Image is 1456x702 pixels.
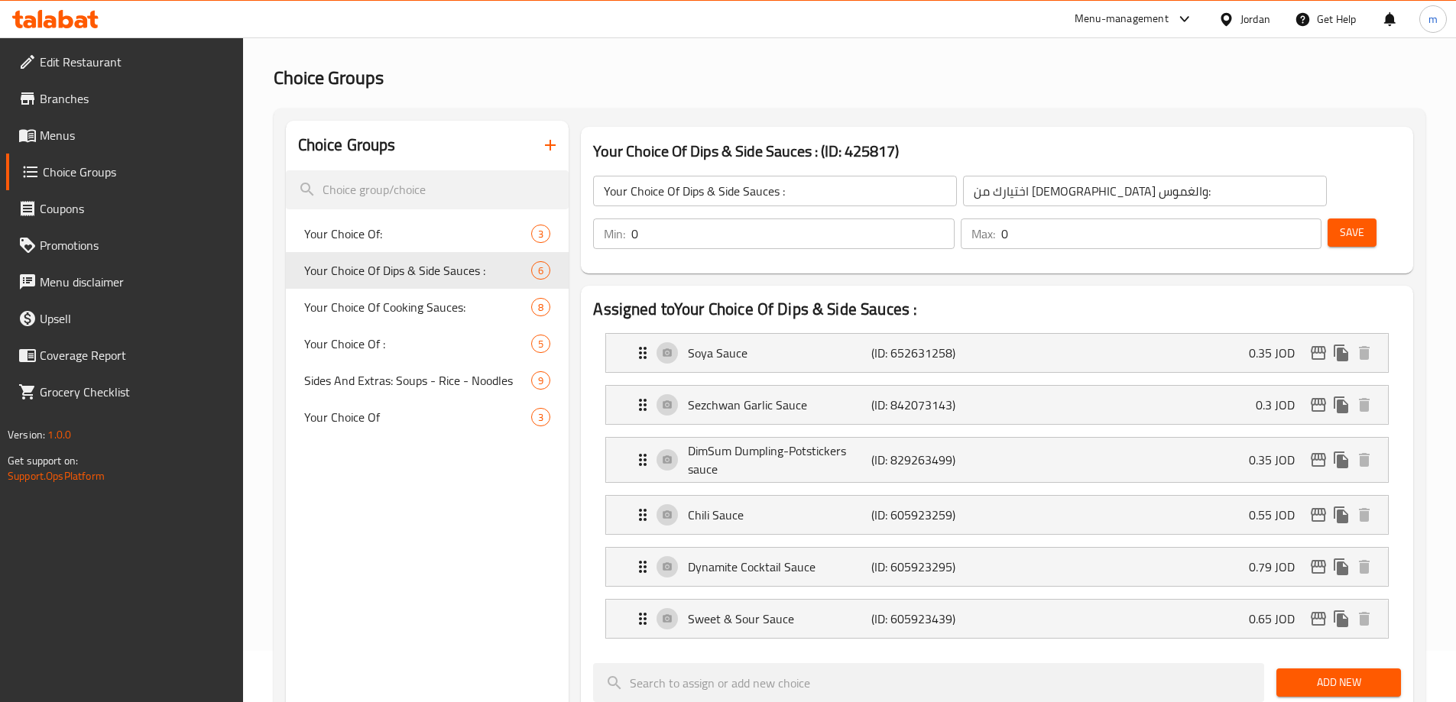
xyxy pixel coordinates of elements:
[1307,341,1330,364] button: edit
[40,236,231,254] span: Promotions
[6,154,243,190] a: Choice Groups
[40,199,231,218] span: Coupons
[6,337,243,374] a: Coverage Report
[1330,448,1353,471] button: duplicate
[40,346,231,364] span: Coverage Report
[1353,393,1376,416] button: delete
[1353,555,1376,578] button: delete
[688,558,871,576] p: Dynamite Cocktail Sauce
[1249,610,1307,628] p: 0.65 JOD
[304,261,532,280] span: Your Choice Of Dips & Side Sauces :
[871,506,994,524] p: (ID: 605923259)
[286,325,569,362] div: Your Choice Of :5
[286,215,569,252] div: Your Choice Of:3
[43,163,231,181] span: Choice Groups
[6,80,243,117] a: Branches
[606,386,1388,424] div: Expand
[531,408,550,426] div: Choices
[6,117,243,154] a: Menus
[40,53,231,71] span: Edit Restaurant
[8,451,78,471] span: Get support on:
[593,431,1401,489] li: Expand
[871,558,994,576] p: (ID: 605923295)
[1330,555,1353,578] button: duplicate
[532,374,550,388] span: 9
[8,425,45,445] span: Version:
[304,225,532,243] span: Your Choice Of:
[593,593,1401,645] li: Expand
[1276,668,1401,697] button: Add New
[531,335,550,353] div: Choices
[40,89,231,108] span: Branches
[871,610,994,628] p: (ID: 605923439)
[1307,503,1330,526] button: edit
[1340,223,1364,242] span: Save
[40,126,231,144] span: Menus
[304,298,532,316] span: Your Choice Of Cooking Sauces:
[531,225,550,243] div: Choices
[6,264,243,300] a: Menu disclaimer
[593,298,1401,321] h2: Assigned to Your Choice Of Dips & Side Sauces :
[1353,607,1376,630] button: delete
[606,600,1388,638] div: Expand
[688,442,871,478] p: DimSum Dumpling-Potstickers sauce
[1330,607,1353,630] button: duplicate
[1307,393,1330,416] button: edit
[286,362,569,399] div: Sides And Extras: Soups - Rice - Noodles9
[606,438,1388,482] div: Expand
[1328,218,1377,247] button: Save
[304,371,532,390] span: Sides And Extras: Soups - Rice - Noodles
[871,344,994,362] p: (ID: 652631258)
[1249,558,1307,576] p: 0.79 JOD
[286,289,569,325] div: Your Choice Of Cooking Sauces:8
[1249,506,1307,524] p: 0.55 JOD
[274,60,384,95] span: Choice Groups
[1307,448,1330,471] button: edit
[688,344,871,362] p: Soya Sauce
[531,298,550,316] div: Choices
[40,383,231,401] span: Grocery Checklist
[1075,10,1169,28] div: Menu-management
[8,466,105,486] a: Support.OpsPlatform
[593,489,1401,541] li: Expand
[606,548,1388,586] div: Expand
[286,252,569,289] div: Your Choice Of Dips & Side Sauces :6
[47,425,71,445] span: 1.0.0
[298,134,396,157] h2: Choice Groups
[531,371,550,390] div: Choices
[871,396,994,414] p: (ID: 842073143)
[1289,673,1389,692] span: Add New
[1249,344,1307,362] p: 0.35 JOD
[1330,503,1353,526] button: duplicate
[593,663,1264,702] input: search
[593,327,1401,379] li: Expand
[532,337,550,351] span: 5
[286,399,569,435] div: Your Choice Of3
[1330,341,1353,364] button: duplicate
[40,309,231,328] span: Upsell
[1240,11,1270,27] div: Jordan
[1428,11,1438,27] span: m
[1307,555,1330,578] button: edit
[286,170,569,209] input: search
[6,374,243,410] a: Grocery Checklist
[1353,341,1376,364] button: delete
[532,410,550,425] span: 3
[6,227,243,264] a: Promotions
[304,335,532,353] span: Your Choice Of :
[971,225,995,243] p: Max:
[40,273,231,291] span: Menu disclaimer
[6,190,243,227] a: Coupons
[1256,396,1307,414] p: 0.3 JOD
[688,506,871,524] p: Chili Sauce
[532,227,550,241] span: 3
[6,300,243,337] a: Upsell
[6,44,243,80] a: Edit Restaurant
[1330,393,1353,416] button: duplicate
[1353,503,1376,526] button: delete
[606,496,1388,534] div: Expand
[1353,448,1376,471] button: delete
[593,379,1401,431] li: Expand
[304,408,532,426] span: Your Choice Of
[604,225,625,243] p: Min:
